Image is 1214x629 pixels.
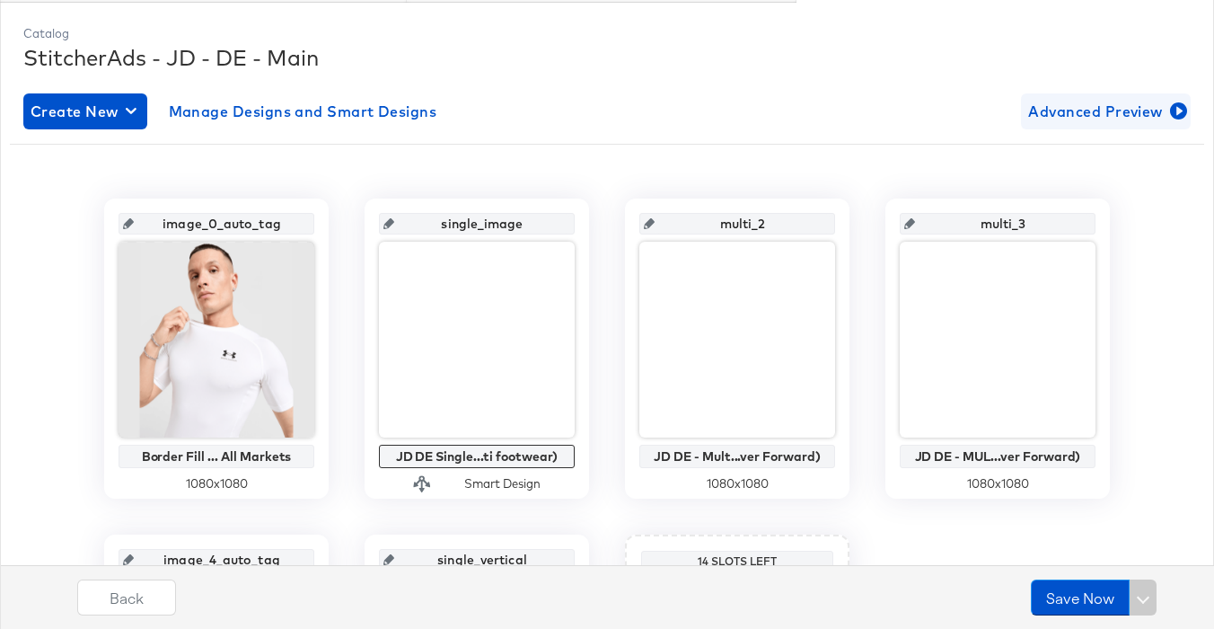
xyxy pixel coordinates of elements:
div: Border Fill ... All Markets [123,449,310,464]
div: 1080 x 1080 [900,475,1095,492]
div: JD DE - MUL...ver Forward) [904,449,1091,464]
button: Advanced Preview [1021,93,1191,129]
button: Back [77,580,176,616]
span: Advanced Preview [1028,99,1183,124]
button: Create New [23,93,147,129]
div: Catalog [23,25,1191,42]
span: Manage Designs and Smart Designs [169,99,437,124]
span: Create New [31,99,140,124]
div: JD DE - Mult...ver Forward) [644,449,831,464]
div: 1080 x 1080 [639,475,835,492]
button: Manage Designs and Smart Designs [162,93,444,129]
div: 1080 x 1080 [119,475,314,492]
div: StitcherAds - JD - DE - Main [23,42,1191,73]
div: JD DE Single...ti footwear) [383,449,570,464]
div: Smart Design [464,475,541,492]
button: Save Now [1031,580,1130,616]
